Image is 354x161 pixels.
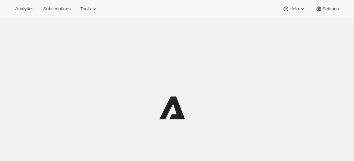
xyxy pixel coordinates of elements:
button: Subscriptions [39,4,75,14]
span: Analytics [15,6,33,12]
button: Tools [76,4,102,14]
span: Help [289,6,299,12]
span: Settings [322,6,339,12]
button: Settings [311,4,343,14]
span: Subscriptions [43,6,71,12]
button: Analytics [11,4,37,14]
span: Tools [80,6,91,12]
button: Help [278,4,310,14]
